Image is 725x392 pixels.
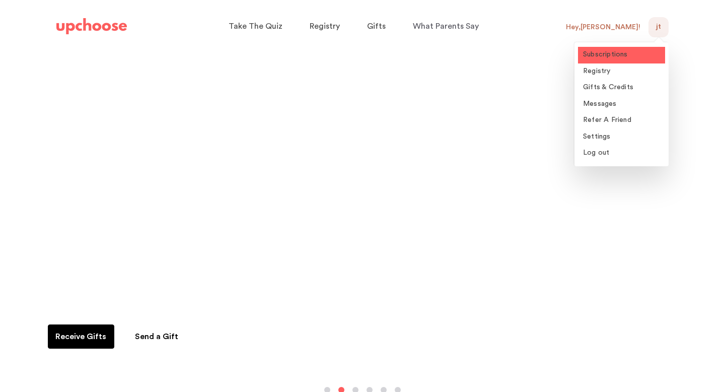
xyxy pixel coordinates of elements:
[578,145,665,162] a: Log out
[583,149,609,156] span: Log out
[583,68,611,75] span: Registry
[583,116,631,123] span: Refer A Friend
[56,18,127,34] img: UpChoose
[578,80,665,96] a: Gifts & Credits
[583,133,611,140] span: Settings
[229,22,282,30] span: Take The Quiz
[583,84,633,91] span: Gifts & Credits
[413,17,482,36] a: What Parents Say
[48,324,114,349] a: Receive Gifts
[566,23,640,32] div: Hey, [PERSON_NAME] !
[583,51,628,58] span: Subscriptions
[310,17,343,36] a: Registry
[47,266,293,290] h2: Want to fund it with gifts?
[56,16,127,37] a: UpChoose
[578,47,665,63] a: Subscriptions
[55,331,106,343] p: Receive Gifts
[578,63,665,80] a: Registry
[578,112,665,129] a: Refer A Friend
[578,129,665,146] a: Settings
[413,22,479,30] span: What Parents Say
[367,22,386,30] span: Gifts
[123,324,190,349] a: Send a Gift
[583,100,617,107] span: Messages
[578,96,665,113] a: Messages
[656,21,661,33] span: JT
[229,17,285,36] a: Take The Quiz
[367,17,389,36] a: Gifts
[310,22,340,30] span: Registry
[135,333,178,341] span: Send a Gift
[47,295,713,311] p: Receive months of sustainable baby clothing as gifts.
